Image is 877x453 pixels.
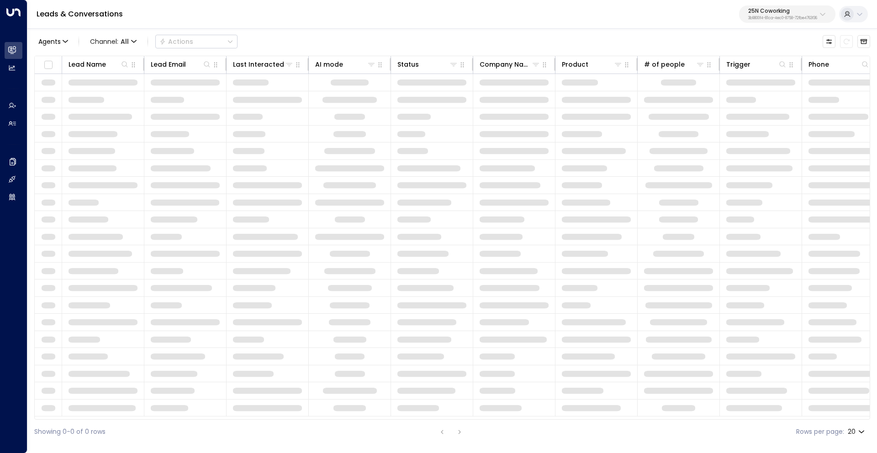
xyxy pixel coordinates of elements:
p: 3b9800f4-81ca-4ec0-8758-72fbe4763f36 [748,16,817,20]
div: Company Name [480,59,540,70]
div: Phone [808,59,870,70]
div: Lead Name [69,59,129,70]
div: # of people [644,59,685,70]
div: AI mode [315,59,343,70]
div: Lead Email [151,59,211,70]
button: Archived Leads [857,35,870,48]
button: Customize [823,35,835,48]
div: Trigger [726,59,787,70]
div: AI mode [315,59,376,70]
div: Lead Email [151,59,186,70]
button: Channel:All [86,35,140,48]
div: Last Interacted [233,59,284,70]
span: Agents [38,38,61,45]
div: Company Name [480,59,531,70]
div: Product [562,59,623,70]
span: Channel: [86,35,140,48]
a: Leads & Conversations [37,9,123,19]
div: Phone [808,59,829,70]
div: Trigger [726,59,750,70]
div: Product [562,59,588,70]
span: Refresh [840,35,853,48]
div: Button group with a nested menu [155,35,238,48]
button: 25N Coworking3b9800f4-81ca-4ec0-8758-72fbe4763f36 [739,5,835,23]
button: Agents [34,35,71,48]
div: Actions [159,37,193,46]
div: # of people [644,59,705,70]
div: Status [397,59,458,70]
div: Showing 0-0 of 0 rows [34,427,106,437]
span: All [121,38,129,45]
button: Actions [155,35,238,48]
label: Rows per page: [796,427,844,437]
p: 25N Coworking [748,8,817,14]
div: Status [397,59,419,70]
div: Last Interacted [233,59,294,70]
nav: pagination navigation [436,426,465,437]
div: Lead Name [69,59,106,70]
div: 20 [848,425,866,438]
